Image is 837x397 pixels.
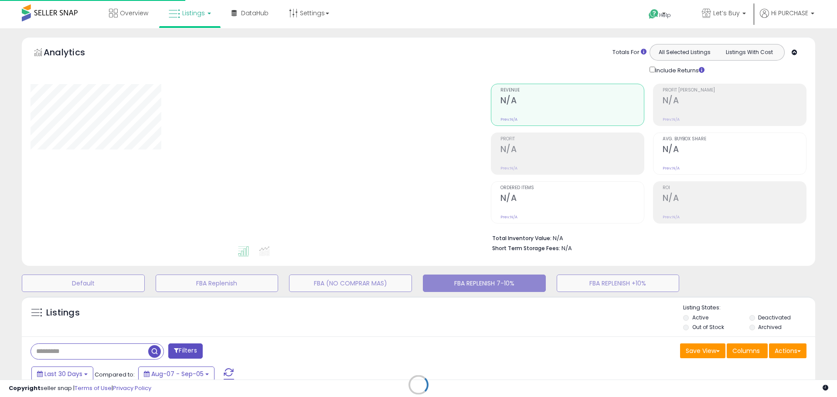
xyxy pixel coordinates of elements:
small: Prev: N/A [500,166,517,171]
h2: N/A [663,193,806,205]
strong: Copyright [9,384,41,392]
div: Include Returns [643,65,715,75]
h5: Analytics [44,46,102,61]
small: Prev: N/A [663,117,680,122]
h2: N/A [500,95,644,107]
span: Profit [PERSON_NAME] [663,88,806,93]
span: DataHub [241,9,269,17]
small: Prev: N/A [663,166,680,171]
button: All Selected Listings [652,47,717,58]
i: Get Help [648,9,659,20]
span: Ordered Items [500,186,644,190]
button: FBA REPLENISH 7-10% [423,275,546,292]
button: Listings With Cost [717,47,782,58]
b: Total Inventory Value: [492,234,551,242]
small: Prev: N/A [500,214,517,220]
span: Overview [120,9,148,17]
li: N/A [492,232,800,243]
div: seller snap | | [9,384,151,393]
h2: N/A [663,144,806,156]
h2: N/A [663,95,806,107]
span: N/A [561,244,572,252]
button: FBA Replenish [156,275,279,292]
button: Default [22,275,145,292]
small: Prev: N/A [500,117,517,122]
span: Hi PURCHASE [771,9,808,17]
div: Totals For [612,48,646,57]
span: Revenue [500,88,644,93]
span: ROI [663,186,806,190]
small: Prev: N/A [663,214,680,220]
span: Profit [500,137,644,142]
button: FBA (NO COMPRAR MAS) [289,275,412,292]
span: Listings [182,9,205,17]
b: Short Term Storage Fees: [492,244,560,252]
h2: N/A [500,144,644,156]
a: Help [642,2,688,28]
h2: N/A [500,193,644,205]
span: Help [659,11,671,19]
span: Let’s Buy [713,9,740,17]
a: Hi PURCHASE [760,9,814,28]
button: FBA REPLENISH +10% [557,275,680,292]
span: Avg. Buybox Share [663,137,806,142]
